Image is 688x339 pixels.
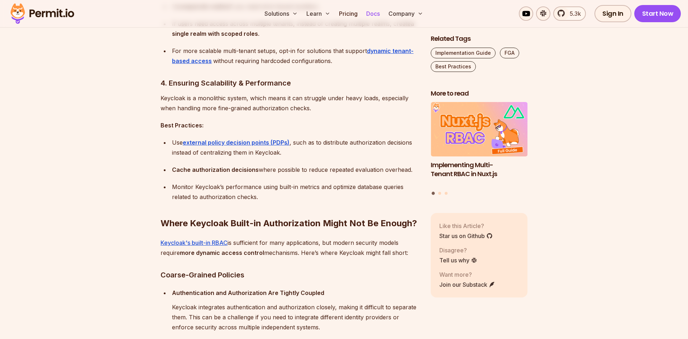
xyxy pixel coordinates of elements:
strong: dynamic [367,47,391,54]
img: Implementing Multi-Tenant RBAC in Nuxt.js [431,102,527,157]
p: Keycloak integrates authentication and authorization closely, making it difficult to separate the... [172,302,419,332]
h3: Implementing Multi-Tenant RBAC in Nuxt.js [431,161,527,179]
a: Pricing [336,6,360,21]
p: Like this Article? [439,222,493,230]
a: Implementation Guide [431,48,496,58]
li: 1 of 3 [431,102,527,188]
button: Go to slide 2 [438,192,441,195]
div: If users need access across multiple tenants, instead of creating multiple realms, create . [172,19,419,39]
a: FGA [500,48,519,58]
div: where possible to reduce repeated evaluation overhead. [172,165,419,175]
p: Disagree? [439,246,477,255]
h3: Coarse-Grained Policies [161,269,419,281]
h2: Related Tags [431,34,527,43]
button: Go to slide 3 [445,192,448,195]
strong: Authentication and Authorization Are Tightly Coupled [172,289,324,296]
div: Monitor Keycloak’s performance using built-in metrics and optimize database queries related to au... [172,182,419,202]
h2: Where Keycloak Built-in Authorization Might Not Be Enough? [161,189,419,229]
a: Sign In [594,5,631,22]
button: Company [386,6,426,21]
a: Docs [363,6,383,21]
p: Want more? [439,270,495,279]
span: 5.3k [565,9,581,18]
a: 5.3k [553,6,586,21]
button: Go to slide 1 [432,192,435,195]
button: Solutions [262,6,301,21]
a: Tell us why [439,256,477,265]
p: Keycloak is a monolithic system, which means it can struggle under heavy loads, especially when h... [161,93,419,113]
a: external policy decision points (PDPs) [183,139,290,146]
div: Use , such as to distribute authorization decisions instead of centralizing them in Keycloak. [172,137,419,158]
img: Permit logo [7,1,77,26]
a: Start Now [634,5,681,22]
div: Posts [431,102,527,196]
h2: More to read [431,89,527,98]
strong: more dynamic access control [180,249,264,256]
strong: Cache authorization decisions [172,166,259,173]
p: is sufficient for many applications, but modern security models require mechanisms. Here’s where ... [161,238,419,258]
h3: 4. Ensuring Scalability & Performance [161,77,419,89]
strong: Best Practices: [161,122,204,129]
div: For more scalable multi-tenant setups, opt-in for solutions that support without requiring hardco... [172,46,419,66]
a: Implementing Multi-Tenant RBAC in Nuxt.jsImplementing Multi-Tenant RBAC in Nuxt.js [431,102,527,188]
a: Best Practices [431,61,476,72]
a: Star us on Github [439,232,493,240]
a: Join our Substack [439,280,495,289]
button: Learn [304,6,333,21]
a: Keycloak's built-in RBAC [161,239,228,246]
